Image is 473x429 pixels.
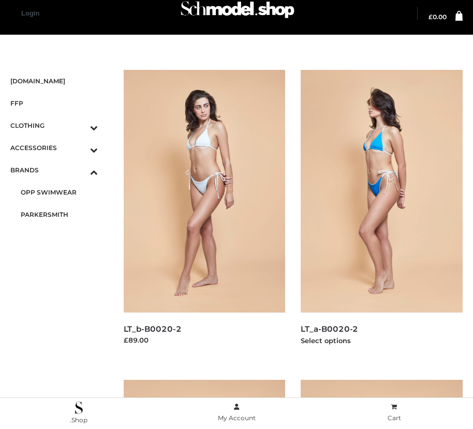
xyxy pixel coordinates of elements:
[10,142,98,154] span: ACCESSORIES
[158,401,316,424] a: My Account
[218,414,256,422] span: My Account
[10,159,98,181] a: BRANDSToggle Submenu
[10,75,98,87] span: [DOMAIN_NAME]
[21,209,98,220] span: PARKERSMITH
[301,336,351,345] a: Select options
[124,324,182,334] a: LT_b-B0020-2
[315,401,473,424] a: Cart
[62,114,98,137] button: Toggle Submenu
[428,13,433,21] span: £
[10,120,98,131] span: CLOTHING
[10,97,98,109] span: FFP
[124,335,286,345] div: £89.00
[388,414,401,422] span: Cart
[301,324,358,334] a: LT_a-B0020-2
[21,181,98,203] a: OPP SWIMWEAR
[21,203,98,226] a: PARKERSMITH
[21,186,98,198] span: OPP SWIMWEAR
[62,137,98,159] button: Toggle Submenu
[10,164,98,176] span: BRANDS
[62,159,98,181] button: Toggle Submenu
[70,416,87,424] span: .Shop
[10,70,98,92] a: [DOMAIN_NAME]
[428,14,447,20] a: £0.00
[21,9,39,17] a: Login
[10,92,98,114] a: FFP
[10,114,98,137] a: CLOTHINGToggle Submenu
[75,402,83,414] img: .Shop
[428,13,447,21] bdi: 0.00
[10,137,98,159] a: ACCESSORIESToggle Submenu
